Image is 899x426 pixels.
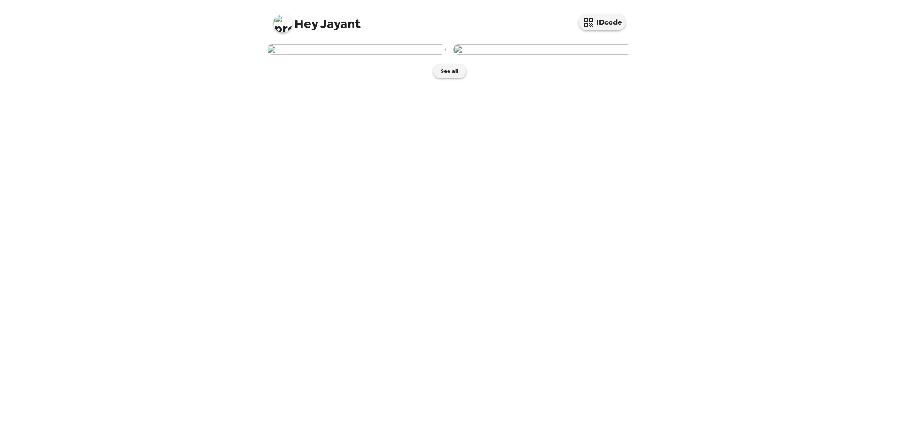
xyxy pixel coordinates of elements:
[273,14,292,33] img: profile pic
[433,64,466,78] button: See all
[295,15,318,32] span: Hey
[273,9,361,30] span: Jayant
[453,44,632,55] img: user-272482
[267,44,446,55] img: user-272822
[579,14,626,30] button: IDcode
